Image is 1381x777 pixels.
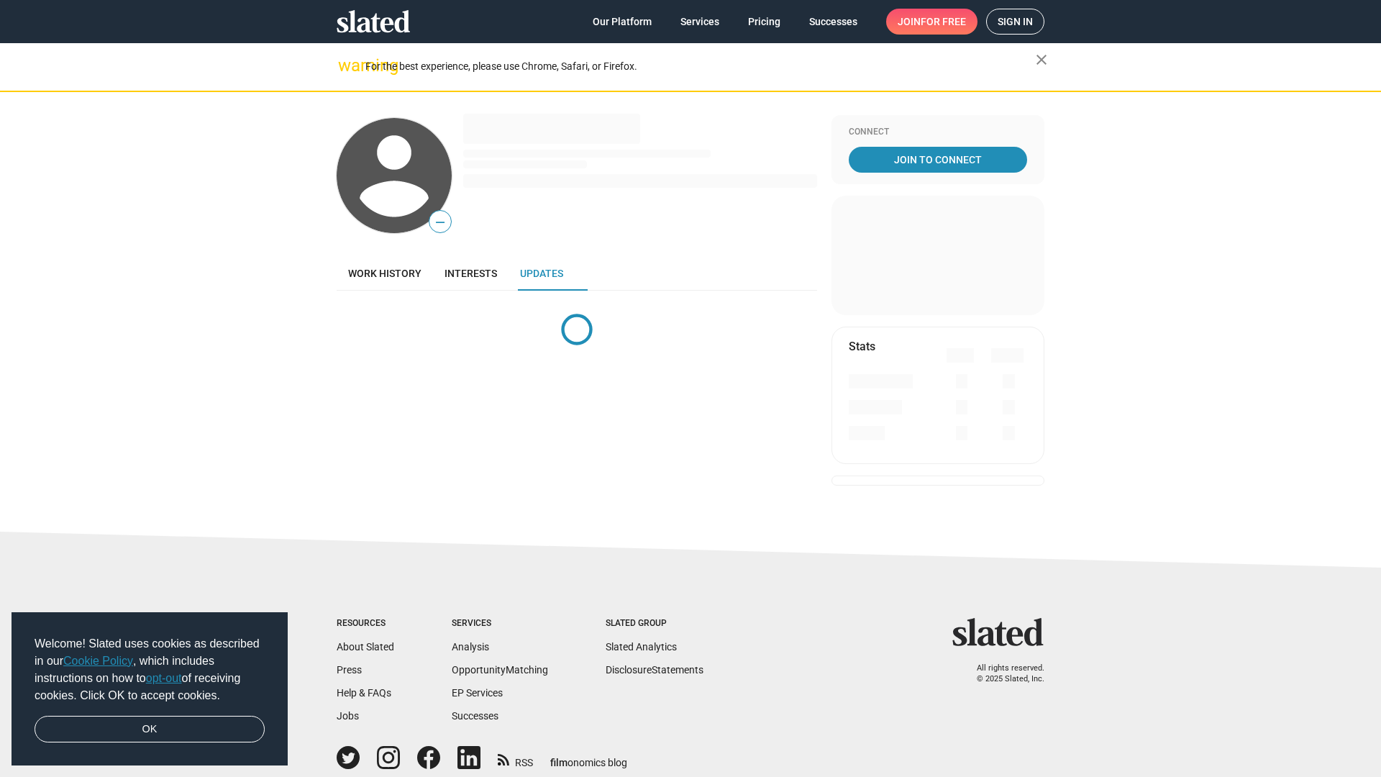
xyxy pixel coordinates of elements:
span: Join To Connect [852,147,1024,173]
span: Sign in [998,9,1033,34]
a: Slated Analytics [606,641,677,653]
span: Welcome! Slated uses cookies as described in our , which includes instructions on how to of recei... [35,635,265,704]
p: All rights reserved. © 2025 Slated, Inc. [962,663,1044,684]
a: Join To Connect [849,147,1027,173]
a: RSS [498,748,533,770]
a: Successes [798,9,869,35]
div: Connect [849,127,1027,138]
span: Our Platform [593,9,652,35]
a: opt-out [146,672,182,684]
a: Cookie Policy [63,655,133,667]
a: Updates [509,256,575,291]
a: EP Services [452,687,503,699]
span: — [429,213,451,232]
span: Work history [348,268,421,279]
span: Updates [520,268,563,279]
span: Successes [809,9,857,35]
a: dismiss cookie message [35,716,265,743]
span: Pricing [748,9,780,35]
a: Successes [452,710,498,722]
a: Jobs [337,710,359,722]
mat-icon: close [1033,51,1050,68]
span: Services [680,9,719,35]
a: Press [337,664,362,676]
span: Join [898,9,966,35]
a: Work history [337,256,433,291]
a: OpportunityMatching [452,664,548,676]
div: Slated Group [606,618,703,630]
span: Interests [445,268,497,279]
a: Pricing [737,9,792,35]
a: filmonomics blog [550,745,627,770]
div: For the best experience, please use Chrome, Safari, or Firefox. [365,57,1036,76]
span: film [550,757,568,768]
div: cookieconsent [12,612,288,766]
a: DisclosureStatements [606,664,703,676]
a: Sign in [986,9,1044,35]
a: About Slated [337,641,394,653]
mat-icon: warning [338,57,355,74]
a: Help & FAQs [337,687,391,699]
a: Services [669,9,731,35]
a: Interests [433,256,509,291]
a: Our Platform [581,9,663,35]
a: Joinfor free [886,9,977,35]
a: Analysis [452,641,489,653]
div: Resources [337,618,394,630]
span: for free [921,9,966,35]
mat-card-title: Stats [849,339,875,354]
div: Services [452,618,548,630]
